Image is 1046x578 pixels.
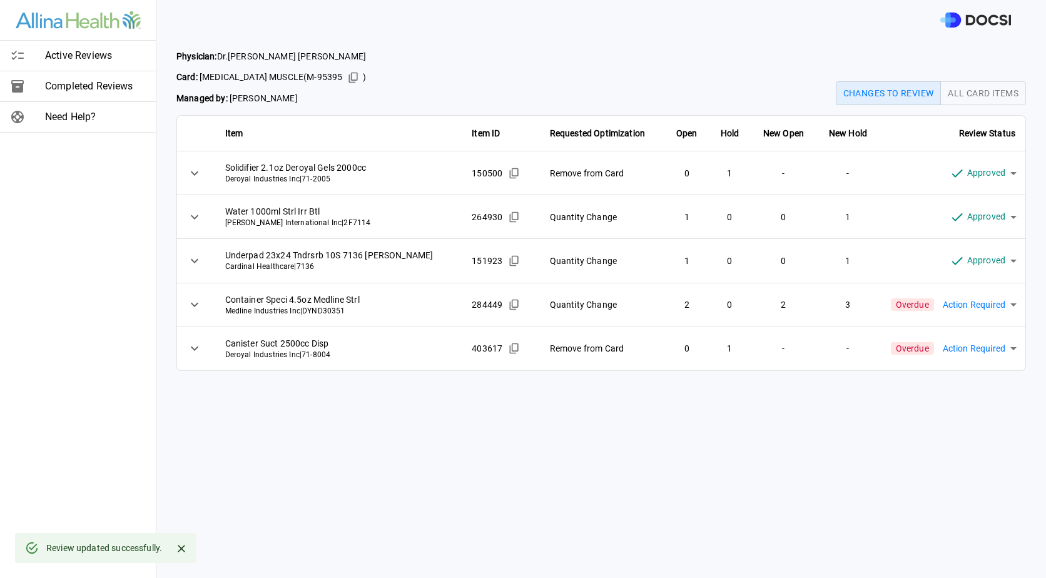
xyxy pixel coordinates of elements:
[225,174,452,185] span: Deroyal Industries Inc | 71-2005
[943,342,1005,356] span: Action Required
[225,161,452,174] span: Solidifier 2.1oz Deroyal Gels 2000cc
[176,68,367,87] span: [MEDICAL_DATA] MUSCLE ( M-95395 )
[751,151,816,195] td: -
[472,298,502,311] span: 284449
[225,261,452,272] span: Cardinal Healthcare | 7136
[16,11,141,29] img: Site Logo
[816,151,880,195] td: -
[751,283,816,327] td: 2
[664,239,709,283] td: 1
[505,251,524,270] button: Copied!
[176,51,217,61] strong: Physician:
[505,295,524,314] button: Copied!
[836,81,942,105] button: Changes to Review
[225,249,452,261] span: Underpad 23x24 Tndrsrb 10S 7136 [PERSON_NAME]
[45,79,146,94] span: Completed Reviews
[941,243,1025,278] div: Approved
[176,93,228,103] strong: Managed by:
[967,253,1005,268] span: Approved
[967,210,1005,224] span: Approved
[943,298,1005,312] span: Action Required
[891,298,934,311] span: Overdue
[176,72,198,82] strong: Card:
[344,68,363,87] button: Copied!
[505,164,524,183] button: Copied!
[505,208,524,226] button: Copied!
[45,48,146,63] span: Active Reviews
[959,128,1015,138] strong: Review Status
[967,166,1005,180] span: Approved
[540,327,664,370] td: Remove from Card
[934,331,1025,366] div: Action Required
[172,539,191,558] button: Close
[46,537,162,559] div: Review updated successfully.
[891,342,934,355] span: Overdue
[225,128,243,138] strong: Item
[550,128,645,138] strong: Requested Optimization
[225,293,452,306] span: Container Speci 4.5oz Medline Strl
[709,283,751,327] td: 0
[709,151,751,195] td: 1
[941,199,1025,235] div: Approved
[664,283,709,327] td: 2
[225,218,452,228] span: [PERSON_NAME] International Inc | 2F7114
[664,151,709,195] td: 0
[829,128,867,138] strong: New Hold
[540,151,664,195] td: Remove from Card
[940,81,1026,105] button: All Card Items
[934,287,1025,322] div: Action Required
[176,92,367,105] span: [PERSON_NAME]
[751,327,816,370] td: -
[225,350,452,360] span: Deroyal Industries Inc | 71-8004
[472,128,500,138] strong: Item ID
[709,327,751,370] td: 1
[721,128,739,138] strong: Hold
[816,195,880,239] td: 1
[540,283,664,327] td: Quantity Change
[225,306,452,317] span: Medline Industries Inc | DYND30351
[816,239,880,283] td: 1
[816,283,880,327] td: 3
[816,327,880,370] td: -
[472,255,502,267] span: 151923
[540,239,664,283] td: Quantity Change
[709,195,751,239] td: 0
[751,195,816,239] td: 0
[676,128,698,138] strong: Open
[941,155,1025,191] div: Approved
[709,239,751,283] td: 0
[472,342,502,355] span: 403617
[664,195,709,239] td: 1
[664,327,709,370] td: 0
[940,13,1011,28] img: DOCSI Logo
[472,167,502,180] span: 150500
[763,128,804,138] strong: New Open
[176,50,367,63] span: Dr. [PERSON_NAME] [PERSON_NAME]
[472,211,502,223] span: 264930
[225,205,452,218] span: Water 1000ml Strl Irr Btl
[505,339,524,358] button: Copied!
[540,195,664,239] td: Quantity Change
[225,337,452,350] span: Canister Suct 2500cc Disp
[751,239,816,283] td: 0
[45,109,146,124] span: Need Help?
